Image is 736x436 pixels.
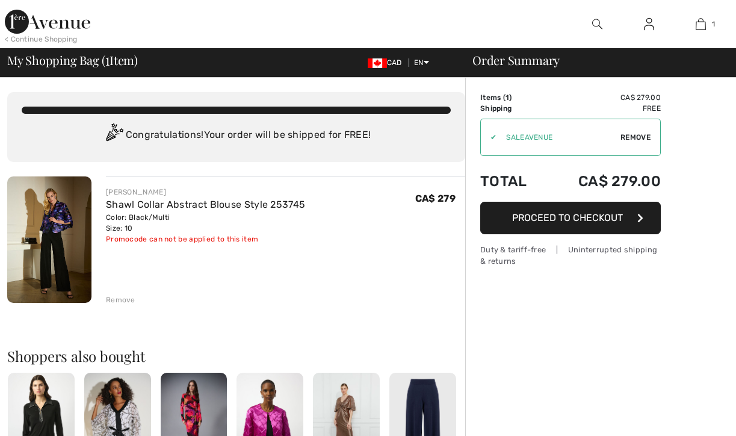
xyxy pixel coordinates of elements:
span: Proceed to Checkout [512,212,623,223]
div: Congratulations! Your order will be shipped for FREE! [22,123,451,148]
span: EN [414,58,429,67]
input: Promo code [496,119,620,155]
a: 1 [675,17,726,31]
div: Remove [106,294,135,305]
td: CA$ 279.00 [545,161,661,202]
img: 1ère Avenue [5,10,90,34]
img: My Bag [696,17,706,31]
span: My Shopping Bag ( Item) [7,54,138,66]
img: Congratulation2.svg [102,123,126,148]
td: Free [545,103,661,114]
img: My Info [644,17,654,31]
img: Canadian Dollar [368,58,387,68]
div: Order Summary [458,54,729,66]
a: Shawl Collar Abstract Blouse Style 253745 [106,199,305,210]
div: ✔ [481,132,496,143]
img: Shawl Collar Abstract Blouse Style 253745 [7,176,91,303]
td: Items ( ) [480,92,545,103]
span: CAD [368,58,407,67]
button: Proceed to Checkout [480,202,661,234]
div: Promocode can not be applied to this item [106,234,305,244]
div: < Continue Shopping [5,34,78,45]
div: Color: Black/Multi Size: 10 [106,212,305,234]
a: Sign In [634,17,664,32]
span: Remove [620,132,651,143]
div: Duty & tariff-free | Uninterrupted shipping & returns [480,244,661,267]
td: Total [480,161,545,202]
span: CA$ 279 [415,193,456,204]
span: 1 [712,19,715,30]
td: Shipping [480,103,545,114]
div: [PERSON_NAME] [106,187,305,198]
span: 1 [506,93,509,102]
h2: Shoppers also bought [7,349,465,363]
span: 1 [105,51,110,67]
td: CA$ 279.00 [545,92,661,103]
img: search the website [592,17,602,31]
